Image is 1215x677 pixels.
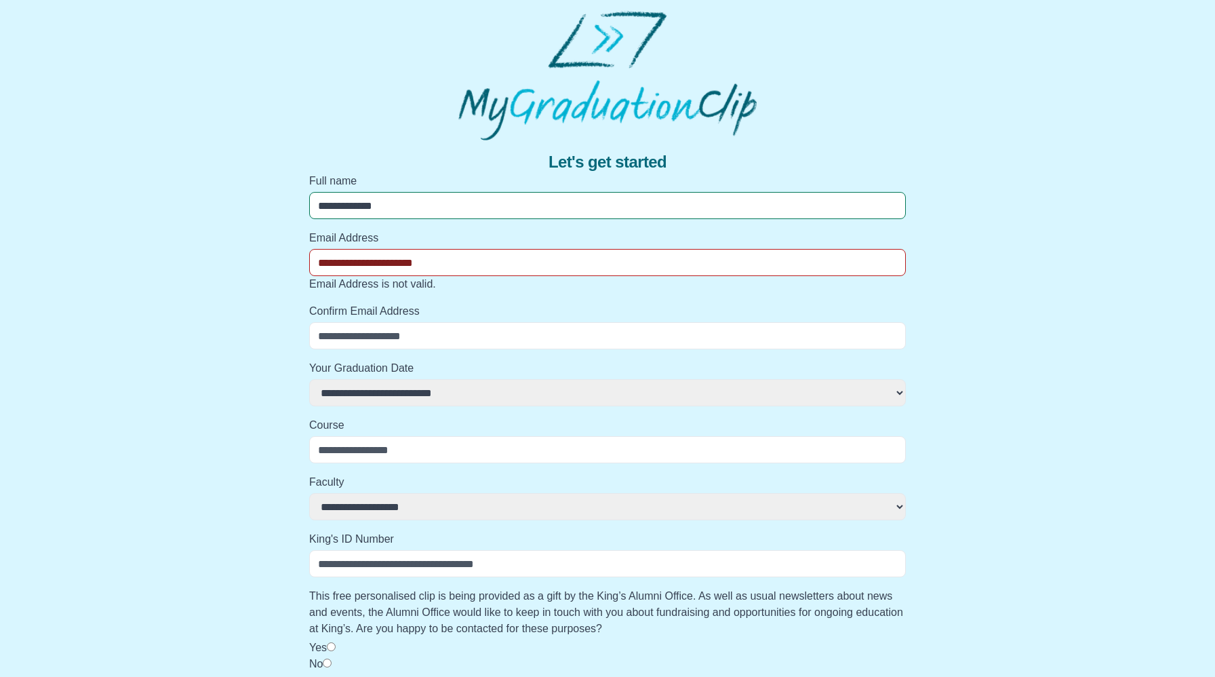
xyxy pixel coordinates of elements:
label: Full name [309,173,906,189]
label: This free personalised clip is being provided as a gift by the King’s Alumni Office. As well as u... [309,588,906,637]
label: King's ID Number [309,531,906,547]
label: Your Graduation Date [309,360,906,376]
span: Let's get started [549,151,666,173]
label: No [309,658,323,670]
label: Yes [309,642,327,653]
label: Faculty [309,474,906,490]
label: Confirm Email Address [309,303,906,320]
img: MyGraduationClip [458,11,757,140]
span: Email Address is not valid. [309,278,436,290]
label: Email Address [309,230,906,246]
label: Course [309,417,906,433]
